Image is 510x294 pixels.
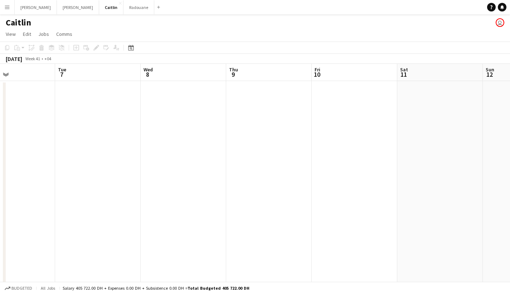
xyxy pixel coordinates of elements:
span: Fri [315,66,320,73]
app-user-avatar: Caitlin Aldendorff [496,18,504,27]
span: 8 [142,70,153,79]
div: +04 [44,56,51,61]
span: Budgeted [11,286,32,291]
span: 10 [314,70,320,79]
span: 9 [228,70,238,79]
button: Caitlin [99,0,123,14]
span: All jobs [39,285,57,291]
div: [DATE] [6,55,22,62]
button: Radouane [123,0,154,14]
a: Edit [20,29,34,39]
span: 7 [57,70,66,79]
button: [PERSON_NAME] [57,0,99,14]
a: View [3,29,19,39]
span: Edit [23,31,31,37]
span: Sun [486,66,494,73]
span: Sat [400,66,408,73]
div: Salary 405 722.00 DH + Expenses 0.00 DH + Subsistence 0.00 DH = [63,285,249,291]
span: Jobs [38,31,49,37]
button: Budgeted [4,284,33,292]
span: Thu [229,66,238,73]
span: View [6,31,16,37]
h1: Caitlin [6,17,31,28]
a: Comms [53,29,75,39]
a: Jobs [35,29,52,39]
span: Wed [144,66,153,73]
span: Tue [58,66,66,73]
span: 12 [485,70,494,79]
span: 11 [399,70,408,79]
span: Week 41 [24,56,42,61]
span: Total Budgeted 405 722.00 DH [188,285,249,291]
span: Comms [56,31,72,37]
button: [PERSON_NAME] [15,0,57,14]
